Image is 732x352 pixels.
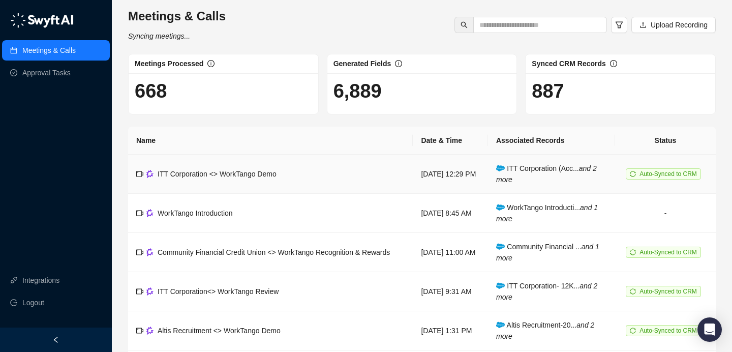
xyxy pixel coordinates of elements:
span: sync [630,249,636,255]
img: gong-Dwh8HbPa.png [146,209,154,217]
img: gong-Dwh8HbPa.png [146,327,154,334]
td: - [615,194,716,233]
span: left [52,336,59,343]
i: and 2 more [496,164,597,184]
td: [DATE] 11:00 AM [413,233,488,272]
span: WorkTango Introduction [158,209,233,217]
a: Approval Tasks [22,63,71,83]
span: Community Financial Credit Union <> WorkTango Recognition & Rewards [158,248,390,256]
span: Meetings Processed [135,60,203,68]
th: Date & Time [413,127,488,155]
span: Altis Recruitment-20... [496,321,594,340]
span: WorkTango Introducti... [496,203,598,223]
span: info-circle [610,60,617,67]
span: Logout [22,292,44,313]
span: Community Financial ... [496,243,599,262]
span: sync [630,171,636,177]
td: [DATE] 12:29 PM [413,155,488,194]
button: Upload Recording [631,17,716,33]
span: info-circle [395,60,402,67]
img: logo-05li4sbe.png [10,13,74,28]
span: video-camera [136,210,143,217]
span: logout [10,299,17,306]
i: and 1 more [496,243,599,262]
img: gong-Dwh8HbPa.png [146,248,154,256]
span: Upload Recording [651,19,708,31]
span: ITT Corporation<> WorkTango Review [158,287,279,296]
i: and 2 more [496,321,594,340]
span: video-camera [136,327,143,334]
span: upload [639,21,647,28]
h1: 668 [135,79,312,103]
span: Auto-Synced to CRM [639,249,697,256]
td: [DATE] 9:31 AM [413,272,488,311]
span: Altis Recruitment <> WorkTango Demo [158,327,281,335]
td: [DATE] 1:31 PM [413,311,488,350]
div: Open Intercom Messenger [697,317,722,342]
i: Syncing meetings... [128,32,190,40]
i: and 2 more [496,282,597,301]
span: ITT Corporation <> WorkTango Demo [158,170,277,178]
span: video-camera [136,170,143,178]
h1: 887 [532,79,709,103]
span: search [461,21,468,28]
h3: Meetings & Calls [128,8,226,24]
span: sync [630,288,636,295]
span: Generated Fields [333,60,391,68]
span: filter [615,21,623,29]
span: Auto-Synced to CRM [639,288,697,295]
th: Associated Records [488,127,615,155]
span: ITT Corporation (Acc... [496,164,597,184]
span: Synced CRM Records [532,60,605,68]
span: Auto-Synced to CRM [639,170,697,178]
th: Name [128,127,413,155]
img: gong-Dwh8HbPa.png [146,287,154,295]
span: video-camera [136,288,143,295]
th: Status [615,127,716,155]
span: video-camera [136,249,143,256]
h1: 6,889 [333,79,511,103]
a: Integrations [22,270,59,290]
td: [DATE] 8:45 AM [413,194,488,233]
span: info-circle [207,60,215,67]
span: ITT Corporation- 12K... [496,282,597,301]
a: Meetings & Calls [22,40,76,61]
img: gong-Dwh8HbPa.png [146,170,154,178]
span: Auto-Synced to CRM [639,327,697,334]
span: sync [630,328,636,334]
i: and 1 more [496,203,598,223]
